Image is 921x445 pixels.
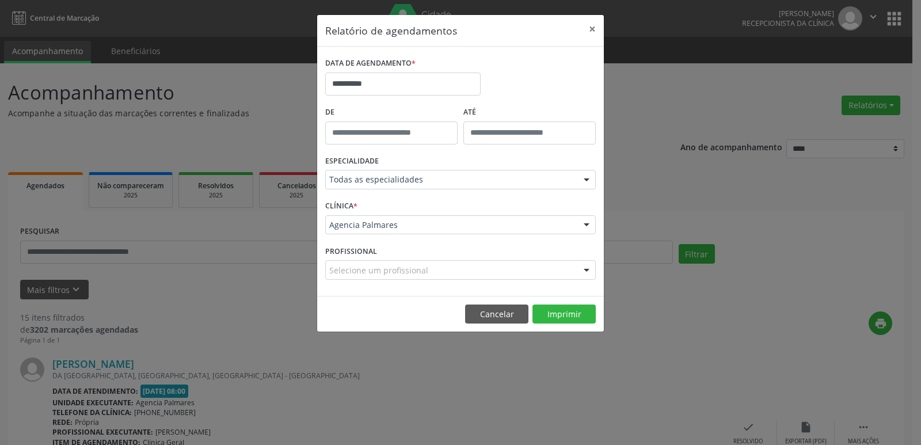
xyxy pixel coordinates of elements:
span: Todas as especialidades [329,174,572,185]
label: ATÉ [463,104,596,121]
label: DATA DE AGENDAMENTO [325,55,416,73]
span: Selecione um profissional [329,264,428,276]
button: Imprimir [532,305,596,324]
label: ESPECIALIDADE [325,153,379,170]
label: PROFISSIONAL [325,242,377,260]
label: De [325,104,458,121]
h5: Relatório de agendamentos [325,23,457,38]
label: CLÍNICA [325,197,357,215]
button: Cancelar [465,305,528,324]
span: Agencia Palmares [329,219,572,231]
button: Close [581,15,604,43]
